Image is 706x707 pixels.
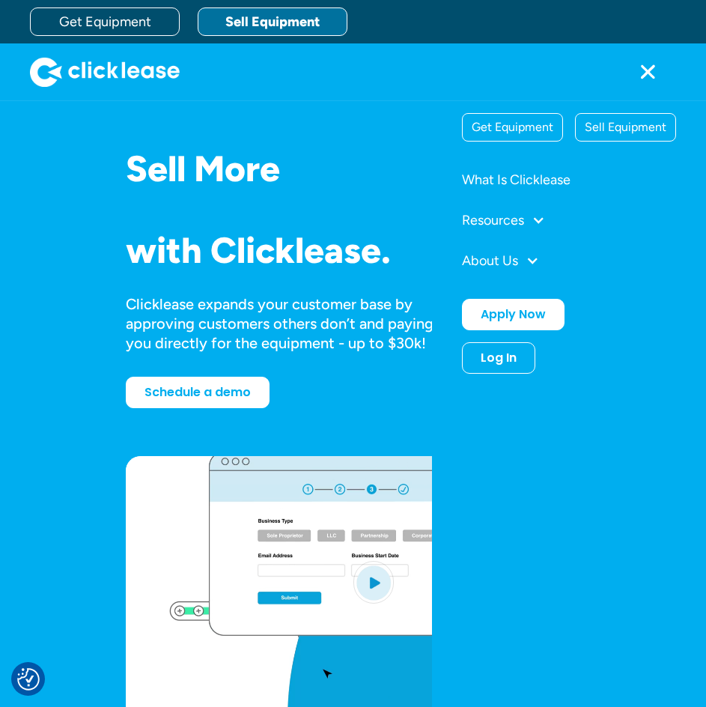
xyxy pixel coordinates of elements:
div: Get Equipment [463,114,562,141]
div: Log In [481,351,517,365]
a: home [30,57,180,87]
a: Apply Now [462,299,565,330]
img: Clicklease logo [30,57,180,87]
a: Get Equipment [30,7,180,36]
a: What Is Clicklease [462,166,676,194]
div: About Us [462,246,676,275]
button: Consent Preferences [17,668,40,691]
div: Sell Equipment [576,114,675,141]
div: Resources [462,213,524,227]
div: menu [619,43,676,100]
img: Revisit consent button [17,668,40,691]
div: About Us [462,254,518,267]
div: Resources [462,206,676,234]
a: Sell Equipment [198,7,347,36]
